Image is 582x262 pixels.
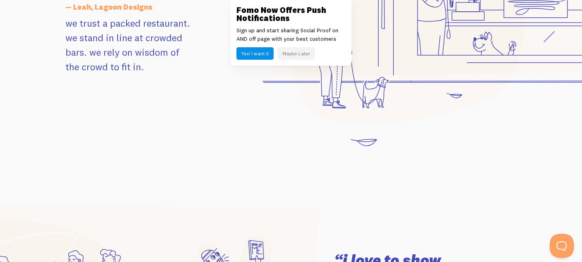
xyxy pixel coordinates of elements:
[236,6,346,22] h3: Fomo Now Offers Push Notifications
[236,26,346,43] p: Sign up and start sharing Social Proof on AND off page with your best customers
[550,234,574,258] iframe: Help Scout Beacon - Open
[236,47,274,60] button: Yes! I want it
[278,47,315,60] button: Maybe Later
[65,16,248,74] p: we trust a packed restaurant. we stand in line at crowded bars. we rely on wisdom of the crowd to...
